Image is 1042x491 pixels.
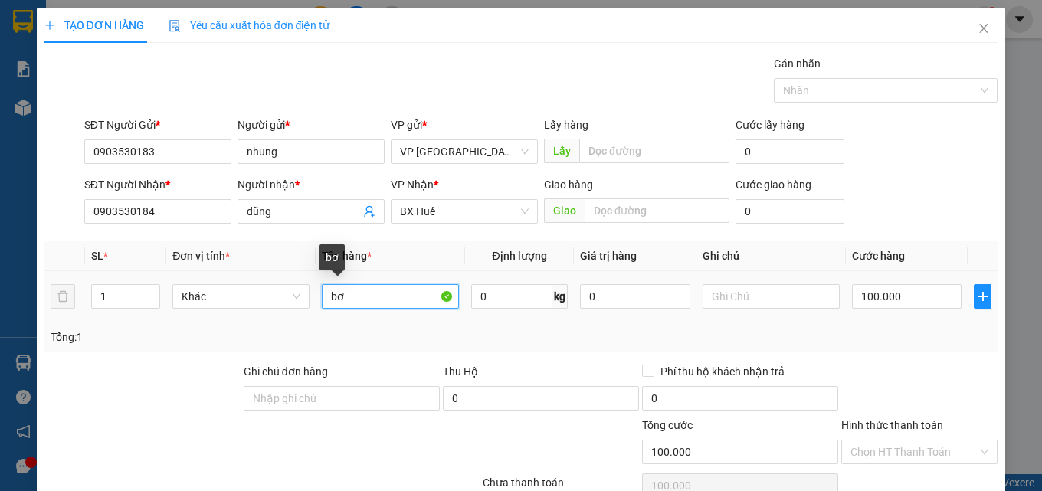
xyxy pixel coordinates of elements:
[238,176,385,193] div: Người nhận
[182,285,300,308] span: Khác
[106,83,204,133] li: VP VP [GEOGRAPHIC_DATA]
[400,200,529,223] span: BX Huế
[552,284,568,309] span: kg
[172,250,230,262] span: Đơn vị tính
[8,83,106,133] li: VP VP [GEOGRAPHIC_DATA] xe Limousine
[51,329,404,345] div: Tổng: 1
[322,284,459,309] input: VD: Bàn, Ghế
[654,363,791,380] span: Phí thu hộ khách nhận trả
[580,284,690,309] input: 0
[443,365,478,378] span: Thu Hộ
[962,8,1005,51] button: Close
[774,57,821,70] label: Gán nhãn
[493,250,547,262] span: Định lượng
[703,284,840,309] input: Ghi Chú
[244,365,328,378] label: Ghi chú đơn hàng
[51,284,75,309] button: delete
[391,116,538,133] div: VP gửi
[975,290,991,303] span: plus
[322,250,372,262] span: Tên hàng
[580,250,637,262] span: Giá trị hàng
[544,139,579,163] span: Lấy
[44,20,55,31] span: plus
[579,139,729,163] input: Dọc đường
[84,176,231,193] div: SĐT Người Nhận
[696,241,846,271] th: Ghi chú
[974,284,991,309] button: plus
[978,22,990,34] span: close
[736,178,811,191] label: Cước giao hàng
[91,250,103,262] span: SL
[84,116,231,133] div: SĐT Người Gửi
[852,250,905,262] span: Cước hàng
[736,199,844,224] input: Cước giao hàng
[544,198,585,223] span: Giao
[363,205,375,218] span: user-add
[841,419,943,431] label: Hình thức thanh toán
[238,116,385,133] div: Người gửi
[544,119,588,131] span: Lấy hàng
[391,178,434,191] span: VP Nhận
[585,198,729,223] input: Dọc đường
[544,178,593,191] span: Giao hàng
[8,8,222,65] li: Cúc Tùng Limousine
[736,139,844,164] input: Cước lấy hàng
[642,419,693,431] span: Tổng cước
[44,19,144,31] span: TẠO ĐƠN HÀNG
[319,244,345,270] div: bơ
[400,140,529,163] span: VP Nha Trang xe Limousine
[169,19,330,31] span: Yêu cầu xuất hóa đơn điện tử
[736,119,804,131] label: Cước lấy hàng
[244,386,440,411] input: Ghi chú đơn hàng
[169,20,181,32] img: icon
